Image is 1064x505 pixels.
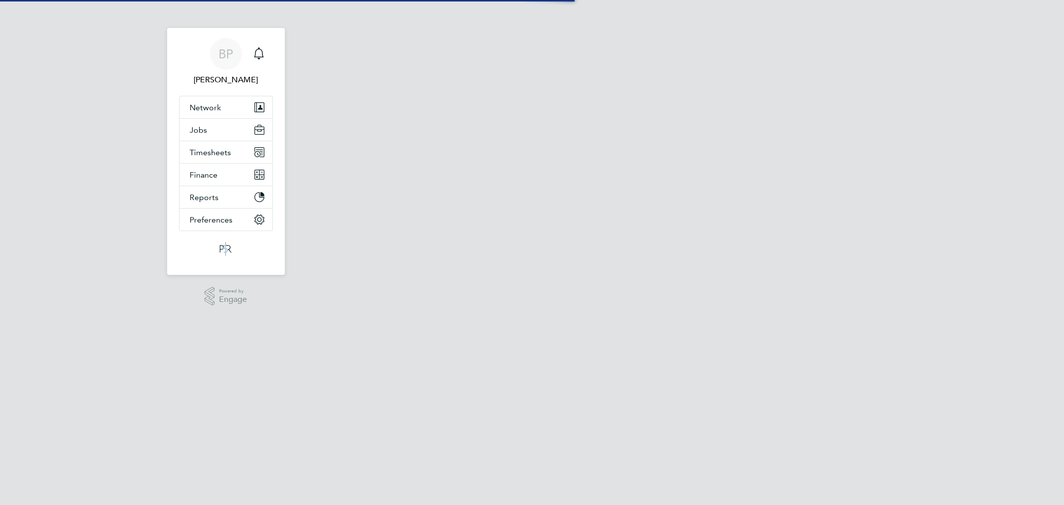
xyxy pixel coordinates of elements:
button: Reports [180,186,272,208]
span: Engage [219,295,247,304]
button: Finance [180,164,272,186]
nav: Main navigation [167,28,285,275]
span: Finance [190,170,217,180]
img: psrsolutions-logo-retina.png [216,241,234,257]
span: Reports [190,193,218,202]
span: Timesheets [190,148,231,157]
button: Jobs [180,119,272,141]
span: Preferences [190,215,232,225]
button: Preferences [180,209,272,231]
span: Powered by [219,287,247,295]
a: Go to home page [179,241,273,257]
span: Jobs [190,125,207,135]
button: Network [180,96,272,118]
a: BP[PERSON_NAME] [179,38,273,86]
a: Powered byEngage [205,287,247,306]
span: Network [190,103,221,112]
span: Ben Perkin [179,74,273,86]
button: Timesheets [180,141,272,163]
span: BP [218,47,233,60]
